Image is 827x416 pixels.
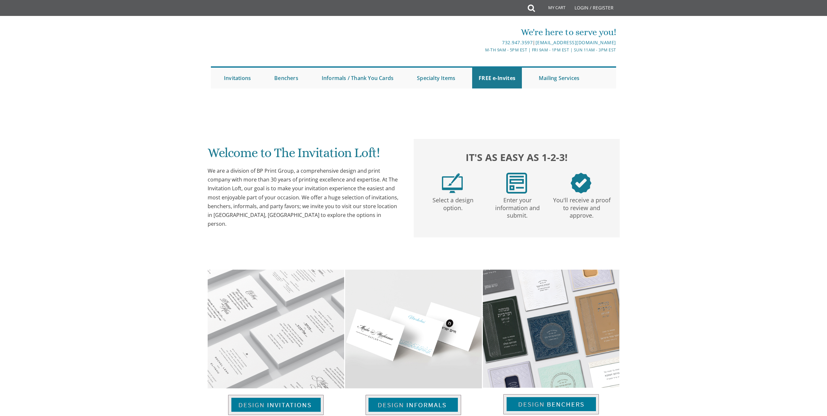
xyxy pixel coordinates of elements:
h2: It's as easy as 1-2-3! [420,150,613,165]
p: Enter your information and submit. [486,194,548,220]
p: You'll receive a proof to review and approve. [551,194,613,220]
a: Benchers [268,68,305,88]
p: Select a design option. [422,194,484,212]
a: My Cart [534,1,570,17]
a: Invitations [217,68,257,88]
img: step3.png [571,173,591,194]
div: We are a division of BP Print Group, a comprehensive design and print company with more than 30 y... [208,167,401,228]
h1: Welcome to The Invitation Loft! [208,146,401,165]
img: step2.png [506,173,527,194]
a: Specialty Items [410,68,462,88]
a: Informals / Thank You Cards [315,68,400,88]
a: [EMAIL_ADDRESS][DOMAIN_NAME] [536,39,616,46]
a: 732.947.3597 [502,39,533,46]
div: | [346,39,616,47]
img: step1.png [442,173,463,194]
div: We're here to serve you! [346,26,616,39]
a: FREE e-Invites [472,68,522,88]
div: M-Th 9am - 5pm EST | Fri 9am - 1pm EST | Sun 11am - 3pm EST [346,47,616,53]
a: Mailing Services [532,68,586,88]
